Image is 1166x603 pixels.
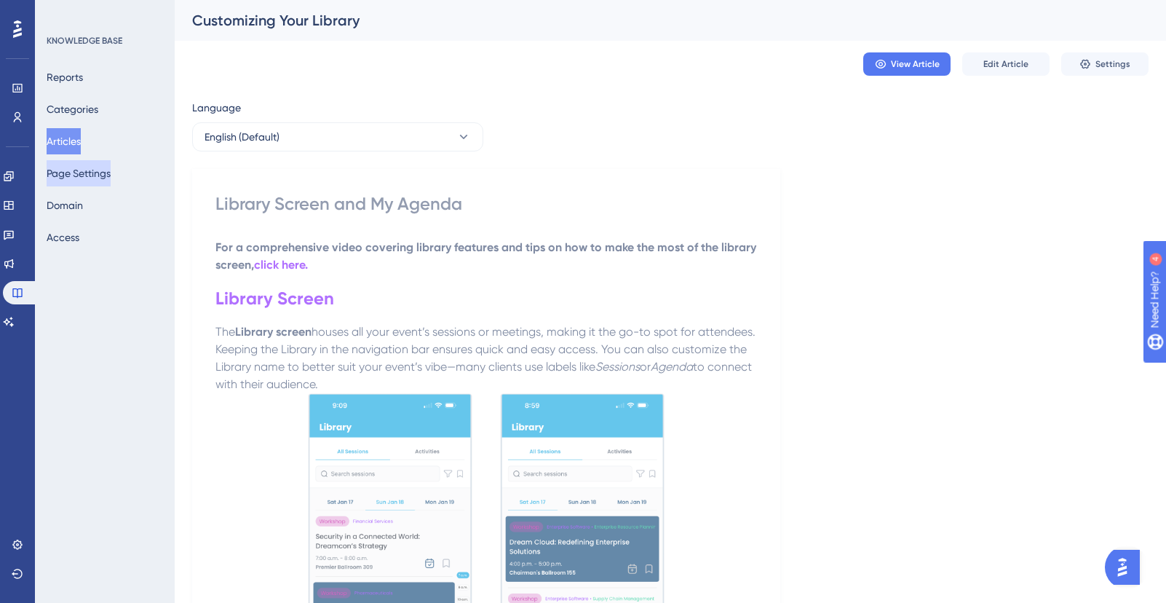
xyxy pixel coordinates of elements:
[47,160,111,186] button: Page Settings
[34,4,91,21] span: Need Help?
[215,240,759,272] strong: For a comprehensive video covering library features and tips on how to make the most of the libra...
[595,360,640,374] em: Sessions
[235,325,312,339] strong: Library screen
[47,35,122,47] div: KNOWLEDGE BASE
[101,7,106,19] div: 4
[983,58,1028,70] span: Edit Article
[47,128,81,154] button: Articles
[651,360,693,374] em: Agenda
[254,258,308,272] a: click here.
[1095,58,1130,70] span: Settings
[962,52,1050,76] button: Edit Article
[215,325,758,374] span: houses all your event’s sessions or meetings, making it the go-to spot for attendees. Keeping the...
[1105,545,1149,589] iframe: UserGuiding AI Assistant Launcher
[192,10,1112,31] div: Customizing Your Library
[215,192,757,216] div: Library Screen and My Agenda
[47,96,98,122] button: Categories
[640,360,651,374] span: or
[1061,52,1149,76] button: Settings
[215,288,334,309] strong: Library Screen
[205,128,279,146] span: English (Default)
[47,224,79,251] button: Access
[192,99,241,117] span: Language
[863,52,951,76] button: View Article
[47,64,83,90] button: Reports
[891,58,940,70] span: View Article
[192,122,483,151] button: English (Default)
[215,325,235,339] span: The
[47,192,83,218] button: Domain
